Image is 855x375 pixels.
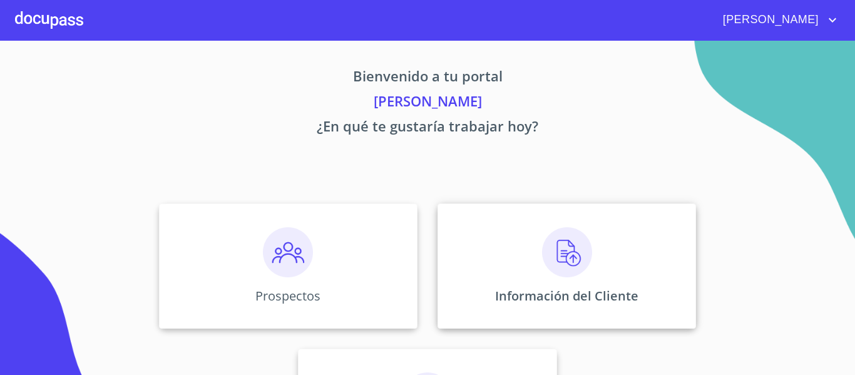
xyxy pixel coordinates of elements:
img: carga.png [542,227,592,277]
p: Información del Cliente [495,287,638,304]
img: prospectos.png [263,227,313,277]
p: Bienvenido a tu portal [42,66,813,91]
span: [PERSON_NAME] [714,10,825,30]
button: account of current user [714,10,840,30]
p: Prospectos [255,287,320,304]
p: ¿En qué te gustaría trabajar hoy? [42,116,813,141]
p: [PERSON_NAME] [42,91,813,116]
